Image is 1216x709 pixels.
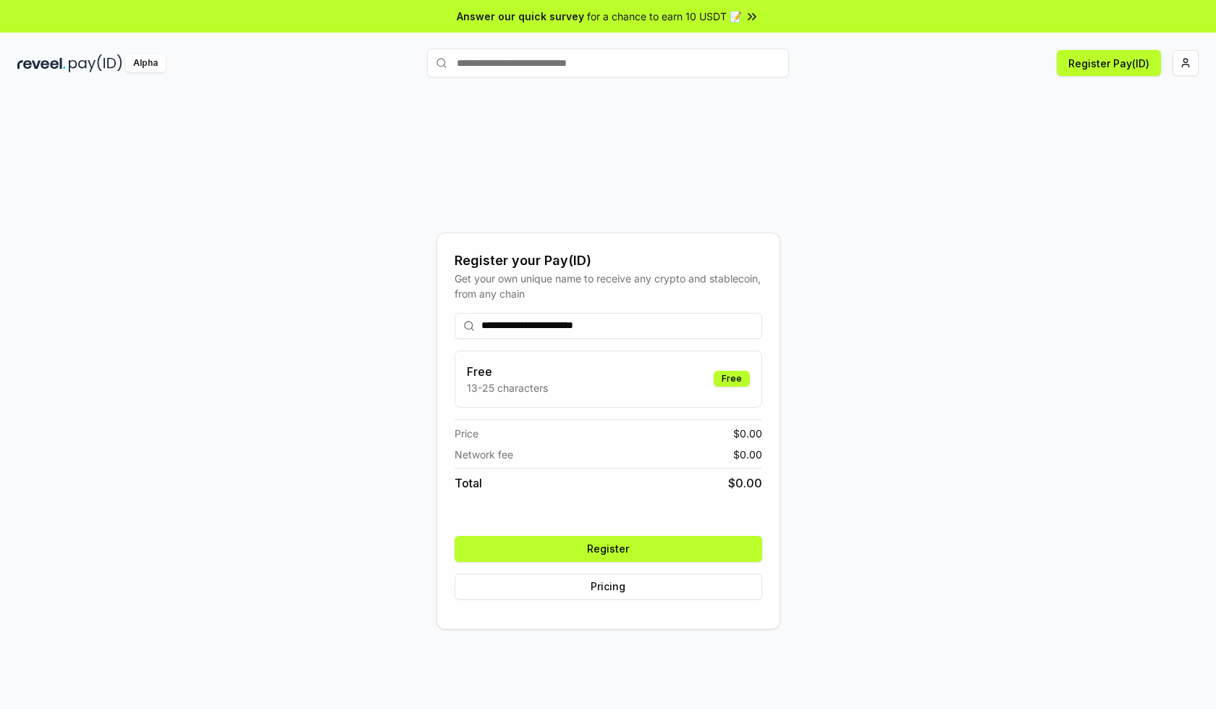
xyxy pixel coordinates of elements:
div: Free [714,371,750,387]
span: Network fee [455,447,513,462]
span: $ 0.00 [728,474,762,492]
span: $ 0.00 [733,447,762,462]
h3: Free [467,363,548,380]
span: for a chance to earn 10 USDT 📝 [587,9,742,24]
span: Price [455,426,478,441]
img: pay_id [69,54,122,72]
div: Alpha [125,54,166,72]
span: $ 0.00 [733,426,762,441]
span: Total [455,474,482,492]
span: Answer our quick survey [457,9,584,24]
div: Register your Pay(ID) [455,251,762,271]
p: 13-25 characters [467,380,548,395]
button: Register Pay(ID) [1057,50,1161,76]
button: Pricing [455,574,762,600]
button: Register [455,536,762,562]
img: reveel_dark [17,54,66,72]
div: Get your own unique name to receive any crypto and stablecoin, from any chain [455,271,762,301]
